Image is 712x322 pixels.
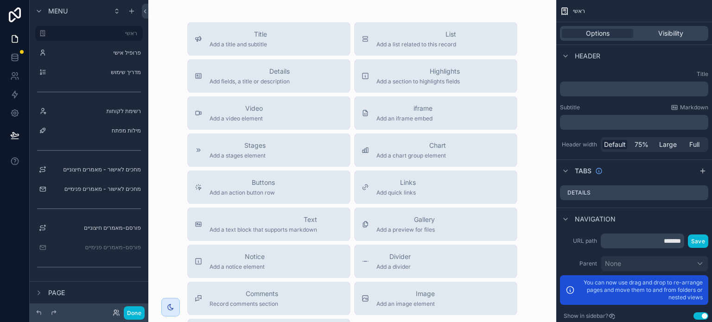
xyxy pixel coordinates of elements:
span: List [376,30,456,39]
span: Text [210,215,317,224]
span: Chart [376,141,446,150]
label: URL path [560,237,597,245]
button: TitleAdd a title and subtitle [187,22,350,56]
span: Default [604,140,626,149]
span: Video [210,104,263,113]
a: מחכים לאישור - מאמרים פנימיים [35,182,143,196]
span: Visibility [658,29,683,38]
a: Markdown [671,104,708,111]
a: פורסם-מאמרים פנימיים [35,240,143,255]
span: Highlights [376,67,460,76]
span: Title [210,30,267,39]
span: Add a preview for files [376,226,435,234]
label: רשימת לקוחות [50,107,141,115]
span: Options [586,29,610,38]
span: Notice [210,252,265,261]
span: Tabs [575,166,591,176]
span: 75% [635,140,648,149]
label: Details [567,189,591,196]
span: Divider [376,252,411,261]
label: מילות מפתח [50,127,141,134]
button: ImageAdd an image element [354,282,517,315]
span: Buttons [210,178,275,187]
label: מחכים לאישור - מאמרים חיצוניים [50,166,141,173]
span: Navigation [575,215,616,224]
button: Done [124,306,145,320]
button: DividerAdd a divider [354,245,517,278]
label: פורסם-מאמרים פנימיים [50,244,141,251]
label: ראשי [50,30,137,37]
button: LinksAdd quick links [354,170,517,204]
span: ראשי [573,7,585,15]
span: Add a section to highlights fields [376,78,460,85]
span: Add a stages element [210,152,266,159]
button: iframeAdd an iframe embed [354,96,517,130]
span: Menu [48,6,68,16]
label: מחכים לאישור - מאמרים פנימיים [50,185,141,193]
label: Title [560,70,708,78]
span: Image [376,289,435,298]
span: Gallery [376,215,435,224]
div: scrollable content [560,82,708,96]
a: מילות מפתח [35,123,143,138]
button: GalleryAdd a preview for files [354,208,517,241]
a: קטלוג אתרים חיצוניים [35,279,143,294]
span: Add an action button row [210,189,275,196]
span: Add a divider [376,263,411,271]
button: HighlightsAdd a section to highlights fields [354,59,517,93]
span: Markdown [680,104,708,111]
a: פורסם-מאמרים חיצוניים [35,221,143,235]
label: Parent [560,260,597,267]
button: ChartAdd a chart group element [354,133,517,167]
button: StagesAdd a stages element [187,133,350,167]
button: ListAdd a list related to this record [354,22,517,56]
button: TextAdd a text block that supports markdown [187,208,350,241]
span: Page [48,288,65,297]
label: פורסם-מאמרים חיצוניים [50,224,141,232]
span: Add a chart group element [376,152,446,159]
label: מדריך שימוש [50,69,141,76]
label: Subtitle [560,104,580,111]
span: Header [575,51,600,61]
button: DetailsAdd fields, a title or description [187,59,350,93]
a: פרופיל אישי [35,45,143,60]
span: Links [376,178,416,187]
span: Large [659,140,677,149]
span: Details [210,67,290,76]
span: Add a video element [210,115,263,122]
button: Save [688,234,708,248]
span: Comments [210,289,278,298]
a: ראשי [35,26,143,41]
span: None [605,259,621,268]
span: Add a list related to this record [376,41,456,48]
span: Add fields, a title or description [210,78,290,85]
a: מחכים לאישור - מאמרים חיצוניים [35,162,143,177]
span: Add a text block that supports markdown [210,226,317,234]
span: Record comments section [210,300,278,308]
span: Add a notice element [210,263,265,271]
p: You can now use drag and drop to re-arrange pages and move them to and from folders or nested views [578,279,703,301]
button: NoticeAdd a notice element [187,245,350,278]
span: Stages [210,141,266,150]
a: רשימת לקוחות [35,104,143,119]
a: מדריך שימוש [35,65,143,80]
button: None [601,256,708,271]
span: Add quick links [376,189,416,196]
button: VideoAdd a video element [187,96,350,130]
span: iframe [376,104,432,113]
button: ButtonsAdd an action button row [187,170,350,204]
span: Add an iframe embed [376,115,432,122]
label: Header width [560,141,597,148]
label: פרופיל אישי [50,49,141,57]
span: Add an image element [376,300,435,308]
button: CommentsRecord comments section [187,282,350,315]
div: scrollable content [560,115,708,130]
span: Full [689,140,699,149]
span: Add a title and subtitle [210,41,267,48]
